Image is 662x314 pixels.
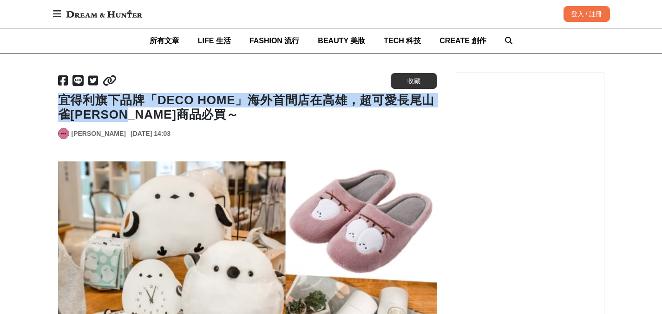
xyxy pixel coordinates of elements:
a: LIFE 生活 [198,28,231,53]
button: 收藏 [391,73,437,89]
span: TECH 科技 [384,37,421,45]
div: [DATE] 14:03 [131,129,170,139]
span: BEAUTY 美妝 [318,37,365,45]
span: 所有文章 [150,37,179,45]
span: FASHION 流行 [249,37,300,45]
a: BEAUTY 美妝 [318,28,365,53]
span: CREATE 創作 [439,37,486,45]
a: TECH 科技 [384,28,421,53]
div: 登入 / 註冊 [564,6,610,22]
img: Dream & Hunter [62,6,147,22]
a: Avatar [58,128,69,139]
span: LIFE 生活 [198,37,231,45]
img: Avatar [59,128,69,139]
h1: 宜得利旗下品牌「DECO HOME」海外首間店在高雄，超可愛長尾山雀[PERSON_NAME]商品必買～ [58,93,437,122]
a: 所有文章 [150,28,179,53]
a: CREATE 創作 [439,28,486,53]
a: FASHION 流行 [249,28,300,53]
a: [PERSON_NAME] [72,129,126,139]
